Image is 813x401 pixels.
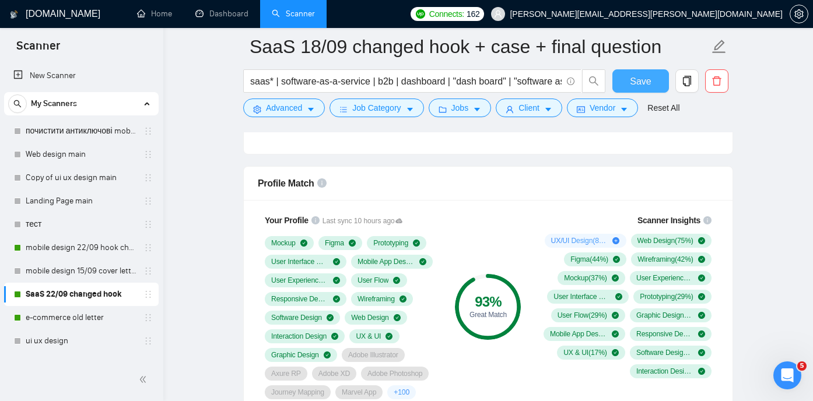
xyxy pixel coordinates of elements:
[553,292,611,301] span: User Interface Design ( 36 %)
[647,101,679,114] a: Reset All
[143,313,153,322] span: holder
[143,243,153,252] span: holder
[271,238,296,248] span: Mockup
[4,64,159,87] li: New Scanner
[705,69,728,93] button: delete
[195,9,248,19] a: dashboardDashboard
[790,5,808,23] button: setting
[143,220,153,229] span: holder
[583,76,605,86] span: search
[615,293,622,300] span: check-circle
[703,216,712,224] span: info-circle
[324,351,331,358] span: check-circle
[394,388,409,397] span: + 100
[698,330,705,337] span: check-circle
[773,361,801,389] iframe: Intercom live chat
[416,9,425,19] img: upwork-logo.png
[451,101,469,114] span: Jobs
[636,348,693,357] span: Software Design ( 12 %)
[271,313,322,322] span: Software Design
[636,311,693,320] span: Graphic Design ( 24 %)
[271,388,324,397] span: Journey Mapping
[551,236,608,245] span: UX/UI Design ( 83 %)
[577,105,585,114] span: idcard
[675,69,699,93] button: copy
[271,350,319,360] span: Graphic Design
[640,292,693,301] span: Prototyping ( 29 %)
[636,329,693,339] span: Responsive Design ( 20 %)
[325,238,344,248] span: Figma
[311,216,320,224] span: info-circle
[473,105,481,114] span: caret-down
[8,94,27,113] button: search
[271,257,328,266] span: User Interface Design
[636,273,693,283] span: User Experience Design ( 36 %)
[358,257,415,266] span: Mobile App Design
[13,64,149,87] a: New Scanner
[137,9,172,19] a: homeHome
[612,312,619,319] span: check-circle
[26,353,136,376] a: homepage
[698,237,705,244] span: check-circle
[439,105,447,114] span: folder
[358,276,388,285] span: User Flow
[143,126,153,136] span: holder
[612,69,669,93] button: Save
[143,150,153,159] span: holder
[318,369,350,378] span: Adobe XD
[333,258,340,265] span: check-circle
[331,333,338,340] span: check-circle
[467,8,479,20] span: 162
[506,105,514,114] span: user
[518,101,539,114] span: Client
[612,349,619,356] span: check-circle
[455,295,521,309] div: 93 %
[330,99,423,117] button: barsJob Categorycaret-down
[612,330,619,337] span: check-circle
[266,101,302,114] span: Advanced
[26,143,136,166] a: Web design main
[139,374,150,385] span: double-left
[9,100,26,108] span: search
[612,237,619,244] span: plus-circle
[712,39,727,54] span: edit
[637,236,693,245] span: Web Design ( 75 %)
[349,240,356,247] span: check-circle
[637,216,700,224] span: Scanner Insights
[272,9,315,19] a: searchScanner
[143,290,153,299] span: holder
[570,255,608,264] span: Figma ( 44 %)
[271,332,327,341] span: Interaction Design
[243,99,325,117] button: settingAdvancedcaret-down
[630,74,651,89] span: Save
[333,296,340,302] span: check-circle
[26,166,136,189] a: Copy of ui ux design main
[31,92,77,115] span: My Scanners
[429,99,492,117] button: folderJobscaret-down
[323,216,403,227] span: Last sync 10 hours ago
[394,314,401,321] span: check-circle
[419,258,426,265] span: check-circle
[567,99,638,117] button: idcardVendorcaret-down
[26,329,136,353] a: ui ux design
[342,388,376,397] span: Marvel App
[496,99,562,117] button: userClientcaret-down
[271,369,301,378] span: Axure RP
[706,76,728,86] span: delete
[352,101,401,114] span: Job Category
[351,313,389,322] span: Web Design
[348,350,398,360] span: Adobe Illustrator
[250,32,709,61] input: Scanner name...
[550,329,607,339] span: Mobile App Design ( 20 %)
[637,255,693,264] span: Wireframing ( 42 %)
[143,266,153,276] span: holder
[429,8,464,20] span: Connects:
[544,105,552,114] span: caret-down
[455,311,521,318] div: Great Match
[698,349,705,356] span: check-circle
[613,256,620,263] span: check-circle
[26,213,136,236] a: тест
[676,76,698,86] span: copy
[300,240,307,247] span: check-circle
[253,105,261,114] span: setting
